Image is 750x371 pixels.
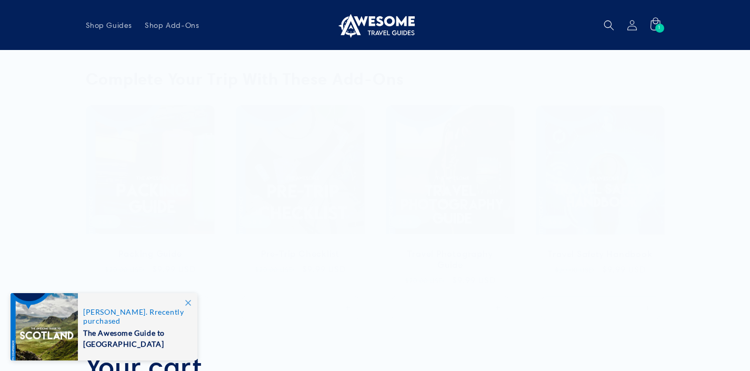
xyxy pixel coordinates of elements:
a: Awesome Travel Guides [332,8,418,42]
ul: Slider [86,105,665,331]
span: Shop Guides [86,21,133,30]
input: Quantity for Default Title [433,295,467,320]
span: Shop Add-Ons [145,21,199,30]
img: Awesome Travel Guides [336,13,415,38]
strong: Complete Your Trip With These Add-Ons [86,69,404,89]
a: Travel Safety Handbook [546,248,654,259]
a: Shop Guides [79,14,139,36]
a: Travel Photography Guide [396,248,504,270]
a: Shop Add-Ons [138,14,205,36]
span: 1 [658,24,661,33]
input: Quantity for Default Title [283,295,317,320]
span: The Awesome Guide to [GEOGRAPHIC_DATA] [83,325,186,349]
summary: Search [597,14,621,37]
span: recently purchased [83,307,186,325]
a: Packing Guide [96,248,204,259]
span: [PERSON_NAME]. R [83,307,155,316]
input: Quantity for Default Title [583,295,617,320]
a: Pre-Trip Checklist [246,248,354,259]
